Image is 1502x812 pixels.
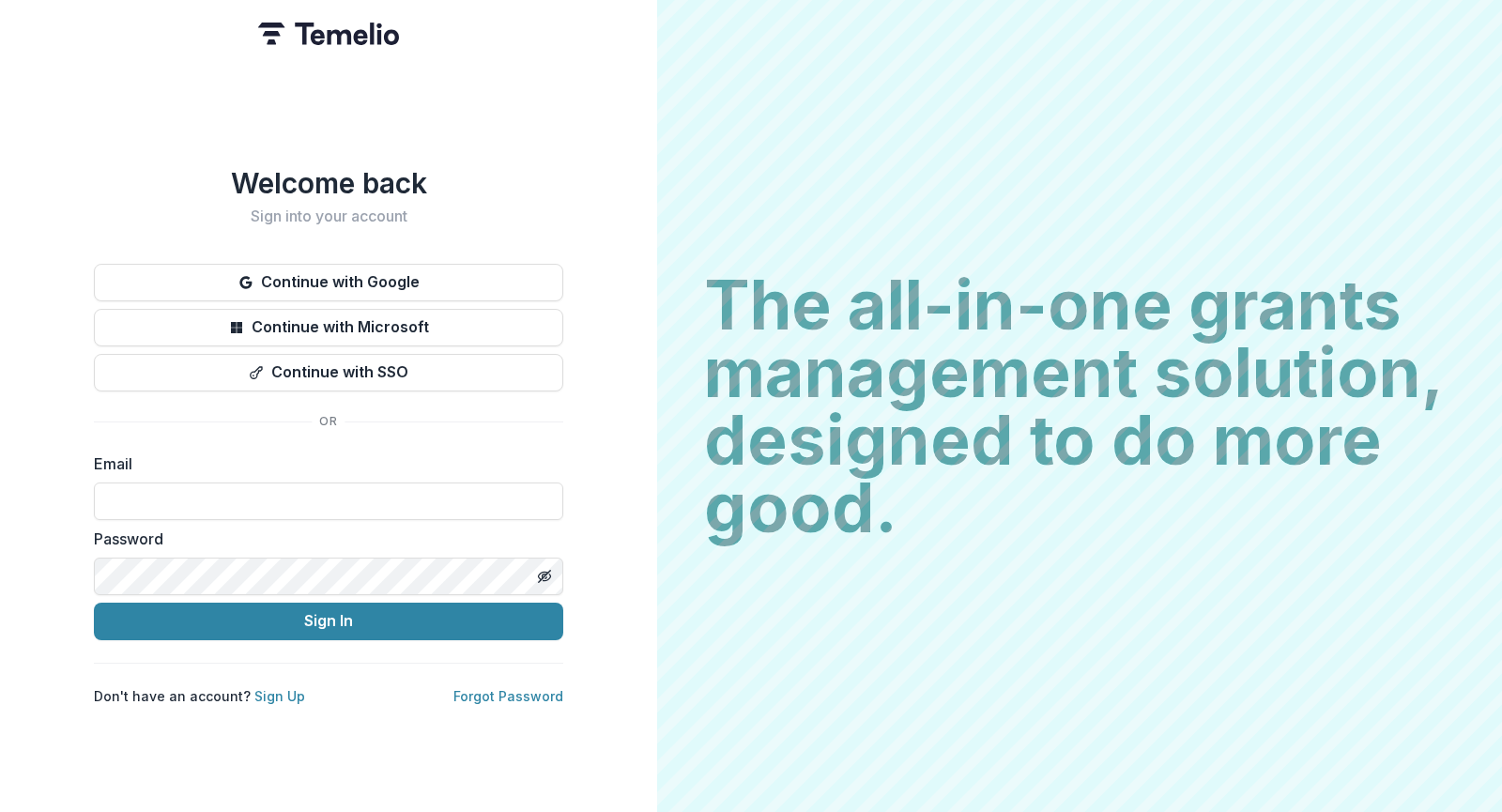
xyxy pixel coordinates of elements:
[258,23,399,45] img: Temelio
[94,354,563,391] button: Continue with SSO
[94,309,563,346] button: Continue with Microsoft
[94,264,563,301] button: Continue with Google
[529,561,559,591] button: Toggle password visibility
[94,207,563,225] h2: Sign into your account
[94,603,563,640] button: Sign In
[94,686,305,706] p: Don't have an account?
[254,688,305,704] a: Sign Up
[453,688,563,704] a: Forgot Password
[94,452,552,475] label: Email
[94,528,552,550] label: Password
[94,166,563,200] h1: Welcome back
